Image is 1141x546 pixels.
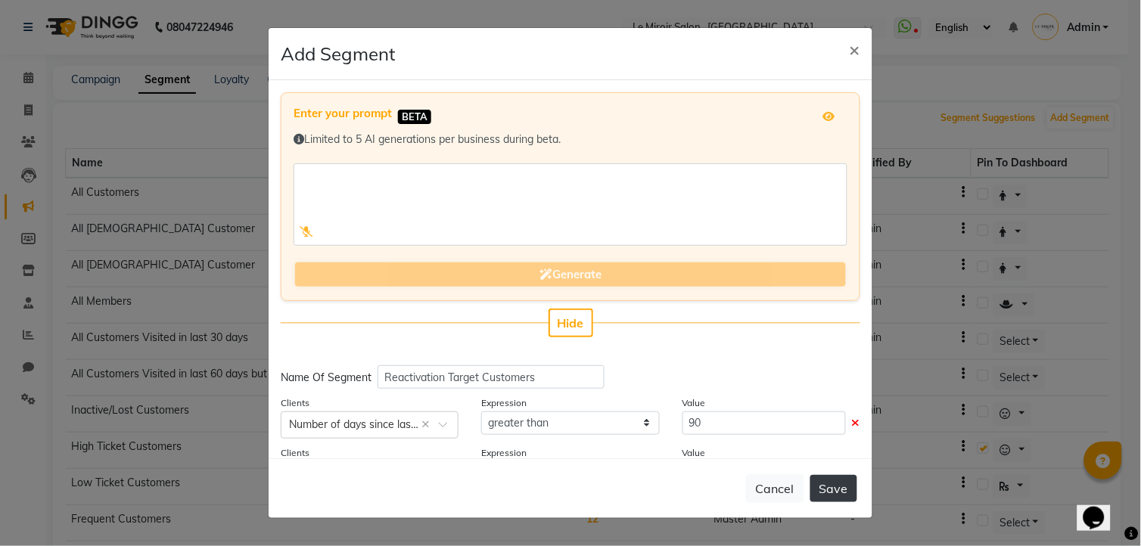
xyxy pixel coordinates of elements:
button: Close [838,28,872,70]
label: Clients [281,446,309,460]
button: Hide [549,309,593,337]
label: Value [682,446,706,460]
div: Limited to 5 AI generations per business during beta. [294,132,847,147]
button: Save [810,475,857,502]
label: Expression [481,446,527,460]
iframe: chat widget [1077,486,1126,531]
span: Clear all [421,417,434,433]
h4: Add Segment [281,40,395,67]
button: Cancel [746,474,804,503]
span: × [850,38,860,60]
label: Clients [281,396,309,410]
span: BETA [398,110,431,124]
label: Expression [481,396,527,410]
div: Name Of Segment [281,370,372,386]
label: Enter your prompt [294,105,392,123]
span: Hide [558,315,584,330]
label: Value [682,396,706,410]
